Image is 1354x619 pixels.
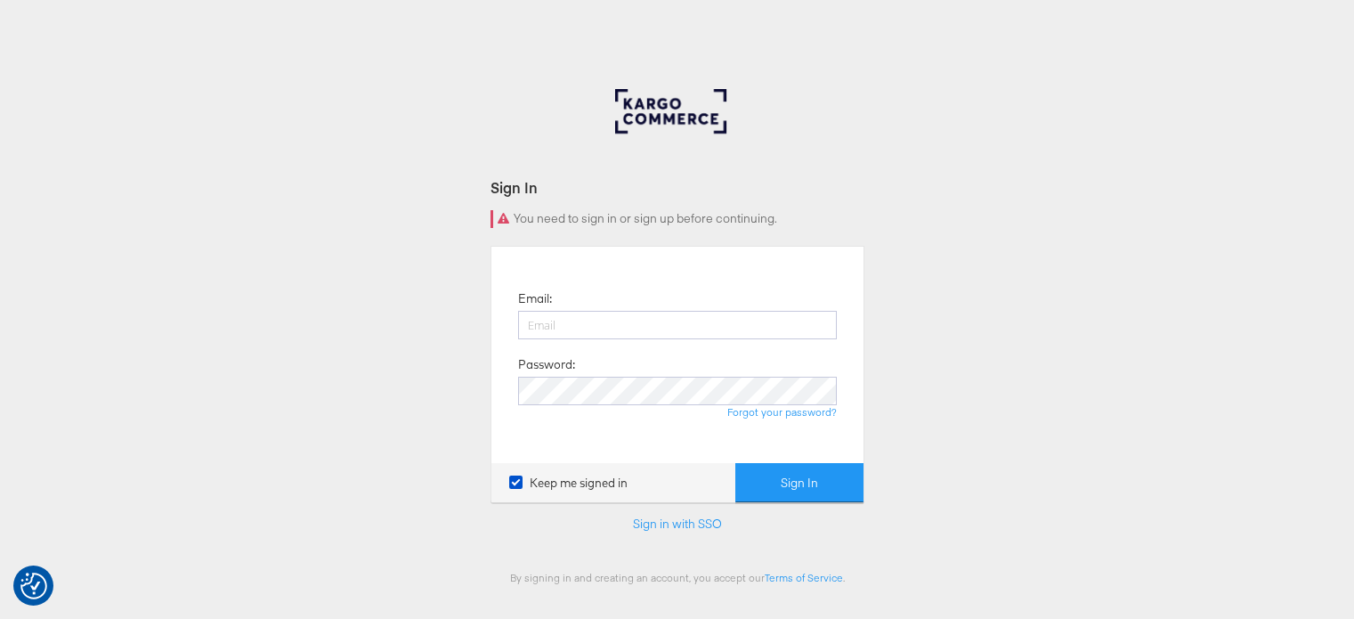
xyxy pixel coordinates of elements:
button: Sign In [735,463,863,503]
label: Email: [518,290,552,307]
label: Keep me signed in [509,475,628,492]
a: Sign in with SSO [633,516,722,532]
a: Terms of Service [765,571,843,584]
div: Sign In [491,177,864,198]
button: Consent Preferences [20,573,47,599]
div: You need to sign in or sign up before continuing. [491,210,864,228]
input: Email [518,311,837,339]
div: By signing in and creating an account, you accept our . [491,571,864,584]
img: Revisit consent button [20,573,47,599]
label: Password: [518,356,575,373]
a: Forgot your password? [727,405,837,419]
